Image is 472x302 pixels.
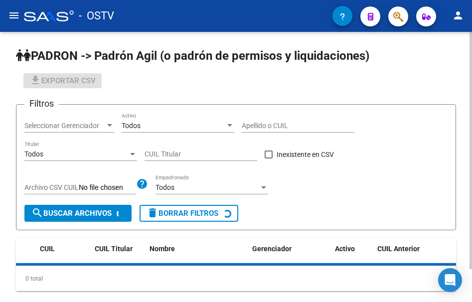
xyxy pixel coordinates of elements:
[331,238,374,260] datatable-header-cell: Activo
[452,9,464,21] mat-icon: person
[335,245,355,253] span: Activo
[24,122,105,130] span: Seleccionar Gerenciador
[29,74,41,86] mat-icon: file_download
[24,97,59,111] h3: Filtros
[16,49,369,63] span: PADRON -> Padrón Agil (o padrón de permisos y liquidaciones)
[146,238,248,260] datatable-header-cell: Nombre
[40,245,55,253] span: CUIL
[248,238,331,260] datatable-header-cell: Gerenciador
[438,268,462,292] div: Open Intercom Messenger
[31,209,112,218] span: Buscar Archivos
[31,207,43,219] mat-icon: search
[147,209,218,218] span: Borrar Filtros
[147,207,158,219] mat-icon: delete
[140,205,238,222] button: Borrar Filtros
[24,150,43,158] span: Todos
[95,245,133,253] span: CUIL Titular
[79,5,114,27] span: - OSTV
[36,238,91,260] datatable-header-cell: CUIL
[136,178,148,190] mat-icon: help
[79,183,136,192] input: Archivo CSV CUIL
[91,238,146,260] datatable-header-cell: CUIL Titular
[24,183,79,191] span: Archivo CSV CUIL
[252,245,292,253] span: Gerenciador
[8,9,20,21] mat-icon: menu
[122,122,141,130] span: Todos
[156,183,174,191] span: Todos
[16,266,456,291] div: 0 total
[24,205,132,222] button: Buscar Archivos
[373,238,456,260] datatable-header-cell: CUIL Anterior
[23,73,102,88] button: Exportar CSV
[277,149,334,160] span: Inexistente en CSV
[29,76,96,85] span: Exportar CSV
[150,245,175,253] span: Nombre
[377,245,420,253] span: CUIL Anterior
